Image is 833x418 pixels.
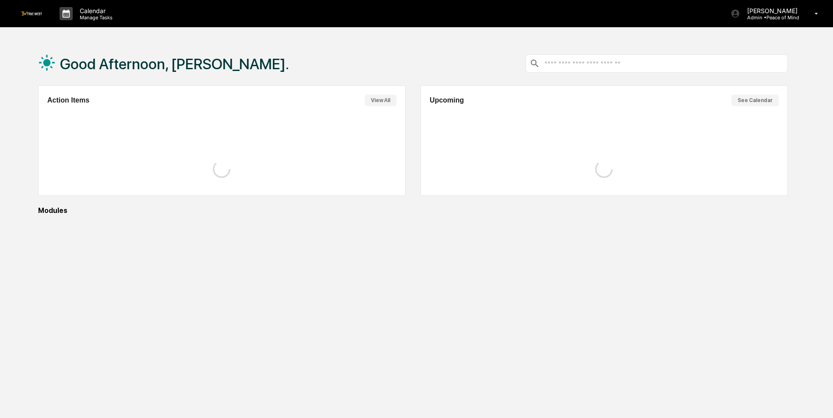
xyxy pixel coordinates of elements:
p: Manage Tasks [73,14,117,21]
p: Admin • Peace of Mind [740,14,802,21]
p: Calendar [73,7,117,14]
button: View All [365,95,396,106]
div: Modules [38,206,788,215]
img: logo [21,11,42,15]
h2: Upcoming [430,96,464,104]
button: See Calendar [731,95,779,106]
p: [PERSON_NAME] [740,7,802,14]
h1: Good Afternoon, [PERSON_NAME]. [60,55,289,73]
h2: Action Items [47,96,89,104]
